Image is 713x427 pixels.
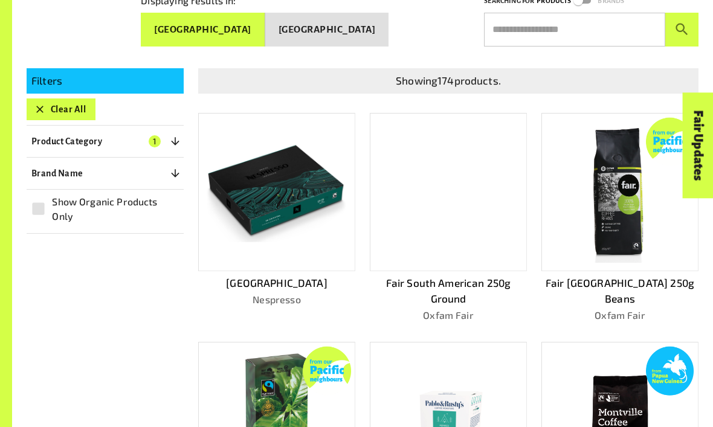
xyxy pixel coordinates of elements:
button: Brand Name [27,162,184,184]
p: Product Category [31,134,102,149]
button: [GEOGRAPHIC_DATA] [265,13,389,47]
p: [GEOGRAPHIC_DATA] [198,275,355,291]
a: Fair South American 250g GroundOxfam Fair [370,113,527,323]
p: Brand Name [31,166,83,181]
button: Product Category [27,130,184,152]
span: 1 [149,135,161,147]
p: Showing 174 products. [203,73,694,89]
p: Filters [31,73,179,89]
button: [GEOGRAPHIC_DATA] [141,13,265,47]
span: Show Organic Products Only [52,194,177,223]
button: Clear All [27,98,95,120]
p: Fair South American 250g Ground [370,275,527,307]
a: Fair [GEOGRAPHIC_DATA] 250g BeansOxfam Fair [541,113,698,323]
p: Fair [GEOGRAPHIC_DATA] 250g Beans [541,275,698,307]
p: Nespresso [198,292,355,307]
p: Oxfam Fair [370,308,527,323]
a: [GEOGRAPHIC_DATA]Nespresso [198,113,355,323]
p: Oxfam Fair [541,308,698,323]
